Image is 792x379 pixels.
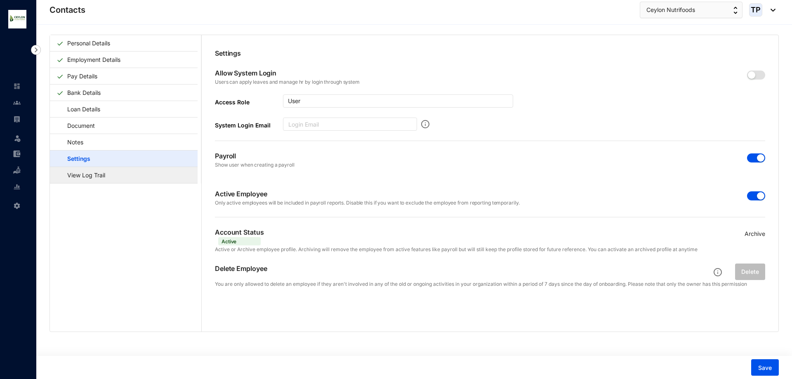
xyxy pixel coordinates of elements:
span: User [288,95,508,107]
img: info.ad751165ce926853d1d36026adaaebbf.svg [421,118,429,131]
a: Bank Details [64,84,104,101]
a: View Log Trail [57,167,108,184]
img: info.ad751165ce926853d1d36026adaaebbf.svg [714,268,722,276]
label: System Login Email [215,118,283,131]
img: leave-unselected.2934df6273408c3f84d9.svg [13,134,21,142]
span: TP [751,6,761,14]
p: You are only allowed to delete an employee if they aren't involved in any of the old or ongoing a... [215,280,765,288]
img: report-unselected.e6a6b4230fc7da01f883.svg [13,183,21,191]
p: Archive [745,229,765,238]
li: Home [7,78,26,94]
p: Settings [215,48,765,58]
img: people-unselected.118708e94b43a90eceab.svg [13,99,21,106]
li: Expenses [7,146,26,162]
p: Users can apply leaves and manage hr by login through system [215,78,360,94]
a: Employment Details [64,51,124,68]
li: Reports [7,179,26,195]
li: Loan [7,162,26,179]
button: Save [751,359,779,376]
a: Notes [57,134,86,151]
p: Allow System Login [215,68,360,94]
img: settings-unselected.1febfda315e6e19643a1.svg [13,202,21,210]
span: Save [758,364,772,372]
a: Document [57,117,98,134]
p: Payroll [215,151,295,169]
img: home-unselected.a29eae3204392db15eaf.svg [13,82,21,90]
a: Personal Details [64,35,113,52]
p: Show user when creating a payroll [215,161,295,169]
img: expense-unselected.2edcf0507c847f3e9e96.svg [13,150,21,158]
button: Delete [735,264,765,280]
img: up-down-arrow.74152d26bf9780fbf563ca9c90304185.svg [733,7,738,14]
p: Contacts [49,4,85,16]
input: System Login Email [283,118,417,131]
li: Contacts [7,94,26,111]
a: Settings [57,150,93,167]
img: payroll-unselected.b590312f920e76f0c668.svg [13,115,21,123]
label: Access Role [215,94,283,108]
img: logo [8,10,26,28]
p: Delete Employee [215,264,267,280]
p: Active Employee [215,189,520,207]
img: nav-icon-right.af6afadce00d159da59955279c43614e.svg [31,45,41,55]
p: Account Status [215,227,264,245]
li: Payroll [7,111,26,127]
p: Only active employees will be included in payroll reports. Disable this if you want to exclude th... [215,199,520,207]
p: Active or Archive employee profile. Archiving will remove the employee from active features like ... [215,245,765,254]
button: Ceylon Nutrifoods [640,2,742,18]
span: Ceylon Nutrifoods [646,5,695,14]
img: loan-unselected.d74d20a04637f2d15ab5.svg [13,167,21,174]
p: Active [222,238,236,245]
a: Pay Details [64,68,101,85]
img: dropdown-black.8e83cc76930a90b1a4fdb6d089b7bf3a.svg [766,9,775,12]
a: Loan Details [57,101,103,118]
